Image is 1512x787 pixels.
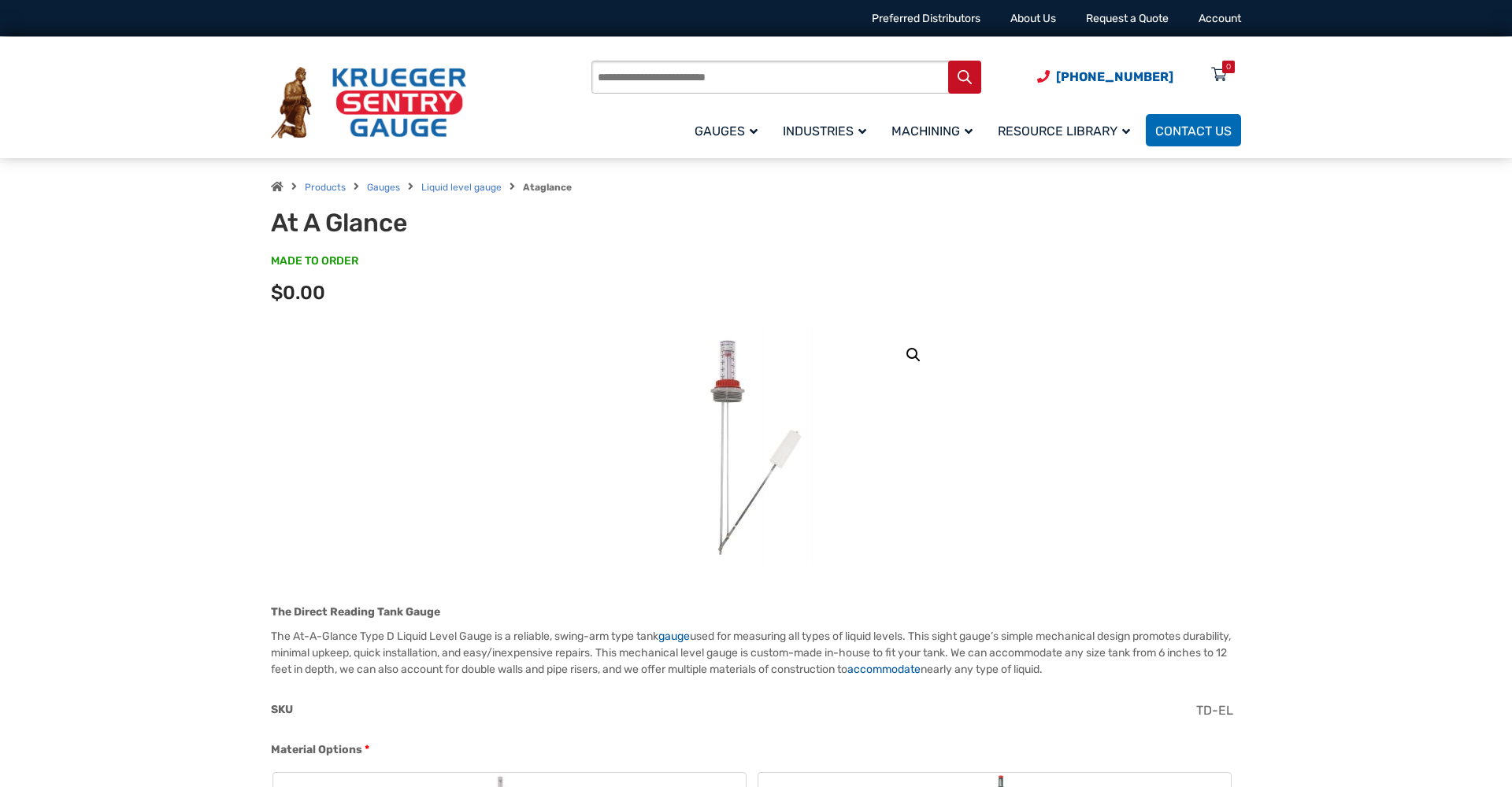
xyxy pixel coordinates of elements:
[899,341,928,369] a: View full-screen image gallery
[271,282,325,304] span: $0.00
[872,12,980,25] a: Preferred Distributors
[1199,12,1241,25] a: Account
[1010,12,1056,25] a: About Us
[271,743,362,756] span: Material Options
[367,182,400,193] a: Gauges
[1086,12,1169,25] a: Request a Quote
[271,67,466,139] img: Krueger Sentry Gauge
[773,112,882,149] a: Industries
[998,124,1130,139] span: Resource Library
[365,741,369,758] abbr: required
[1226,61,1231,73] div: 0
[783,124,866,139] span: Industries
[271,253,358,269] span: MADE TO ORDER
[847,663,921,676] a: accommodate
[271,628,1241,678] p: The At-A-Glance Type D Liquid Level Gauge is a reliable, swing-arm type tank used for measuring a...
[658,630,690,643] a: gauge
[882,112,988,149] a: Machining
[891,124,973,139] span: Machining
[271,703,293,716] span: SKU
[1196,703,1233,718] span: TD-EL
[1056,69,1173,84] span: [PHONE_NUMBER]
[1037,67,1173,87] a: Phone Number (920) 434-8860
[1146,114,1241,146] a: Contact Us
[661,328,850,564] img: At A Glance
[1155,124,1232,139] span: Contact Us
[695,124,758,139] span: Gauges
[988,112,1146,149] a: Resource Library
[685,112,773,149] a: Gauges
[271,208,659,238] h1: At A Glance
[523,182,572,193] strong: Ataglance
[305,182,346,193] a: Products
[271,605,440,619] strong: The Direct Reading Tank Gauge
[421,182,502,193] a: Liquid level gauge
